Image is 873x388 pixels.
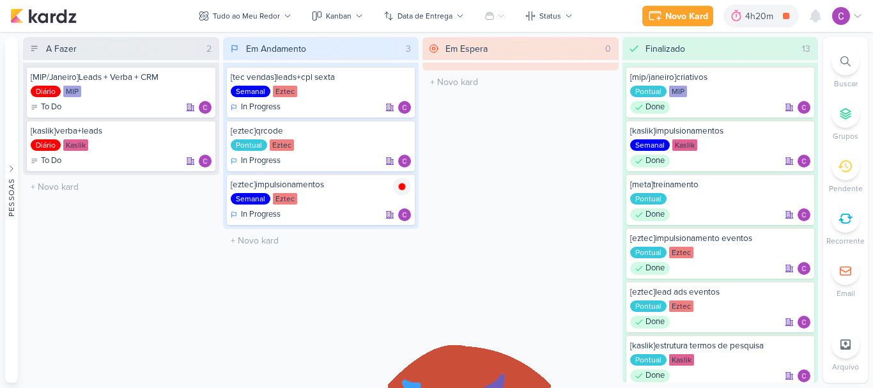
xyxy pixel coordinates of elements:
button: Pessoas [5,37,18,383]
div: Eztec [273,193,297,205]
p: In Progress [241,101,281,114]
div: Done [630,208,670,221]
div: [eztec]qrcode [231,125,412,137]
div: Responsável: Carlos Lima [199,101,212,114]
img: Carlos Lima [398,101,411,114]
input: + Novo kard [26,178,217,196]
div: Semanal [630,139,670,151]
img: Carlos Lima [199,101,212,114]
div: [eztec]impulsionamentos [231,179,412,190]
img: kardz.app [10,8,77,24]
div: [kaslik]impulsionamentos [630,125,811,137]
img: Carlos Lima [199,155,212,167]
p: Done [645,155,665,167]
div: Responsável: Carlos Lima [798,262,810,275]
div: Responsável: Carlos Lima [798,101,810,114]
input: + Novo kard [425,73,616,91]
div: Done [630,262,670,275]
img: Carlos Lima [398,155,411,167]
div: [kaslik]estrutura termos de pesquisa [630,340,811,352]
p: In Progress [241,208,281,221]
div: [tec vendas]leads+cpl sexta [231,72,412,83]
div: Responsável: Carlos Lima [798,208,810,221]
div: Responsável: Carlos Lima [798,369,810,382]
img: Carlos Lima [798,101,810,114]
p: To Do [41,155,61,167]
p: In Progress [241,155,281,167]
div: Eztec [270,139,294,151]
p: Done [645,101,665,114]
img: tracking [393,178,411,196]
img: Carlos Lima [798,369,810,382]
div: Pontual [231,139,267,151]
div: Pontual [630,193,667,205]
div: To Do [31,155,61,167]
img: Carlos Lima [798,155,810,167]
input: + Novo kard [226,231,417,250]
div: 0 [600,42,616,56]
div: Done [630,316,670,329]
li: Ctrl + F [823,47,868,89]
div: Responsável: Carlos Lima [398,101,411,114]
button: Novo Kard [642,6,713,26]
div: Responsável: Carlos Lima [398,155,411,167]
div: Kaslik [669,354,694,366]
div: [eztec]lead ads eventos [630,286,811,298]
p: Arquivo [832,361,859,373]
div: 13 [797,42,815,56]
div: Pontual [630,300,667,312]
img: Carlos Lima [798,208,810,221]
div: Semanal [231,193,270,205]
div: Pontual [630,247,667,258]
div: Responsável: Carlos Lima [199,155,212,167]
div: Eztec [669,300,693,312]
p: Done [645,208,665,221]
p: Grupos [833,130,858,142]
div: Kaslik [672,139,697,151]
p: Done [645,316,665,329]
div: In Progress [231,101,281,114]
div: Pessoas [6,178,17,216]
div: In Progress [231,208,281,221]
div: In Progress [231,155,281,167]
div: Diário [31,139,61,151]
div: Responsável: Carlos Lima [798,155,810,167]
div: Responsável: Carlos Lima [398,208,411,221]
div: 3 [401,42,416,56]
div: Done [630,155,670,167]
div: Kaslik [63,139,88,151]
div: [kaslik]verba+leads [31,125,212,137]
img: Carlos Lima [832,7,850,25]
p: Pendente [829,183,863,194]
div: Pontual [630,354,667,366]
div: Done [630,369,670,382]
div: [meta]treinamento [630,179,811,190]
img: Carlos Lima [798,262,810,275]
div: Em Espera [445,42,488,56]
div: MIP [63,86,81,97]
div: Done [630,101,670,114]
div: Em Andamento [246,42,306,56]
div: Novo Kard [665,10,708,23]
div: 4h20m [745,10,777,23]
div: To Do [31,101,61,114]
div: [MIP/Janeiro]Leads + Verba + CRM [31,72,212,83]
p: Done [645,262,665,275]
img: Carlos Lima [798,316,810,329]
div: MIP [669,86,687,97]
div: Semanal [231,86,270,97]
div: A Fazer [46,42,77,56]
p: Recorrente [826,235,865,247]
div: 2 [201,42,217,56]
div: Eztec [669,247,693,258]
div: [mip/janeiro]criativos [630,72,811,83]
p: Done [645,369,665,382]
div: Finalizado [645,42,685,56]
div: [eztec]impulsionamento eventos [630,233,811,244]
div: Eztec [273,86,297,97]
p: Email [837,288,855,299]
div: Diário [31,86,61,97]
img: Carlos Lima [398,208,411,221]
div: Responsável: Carlos Lima [798,316,810,329]
div: Pontual [630,86,667,97]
